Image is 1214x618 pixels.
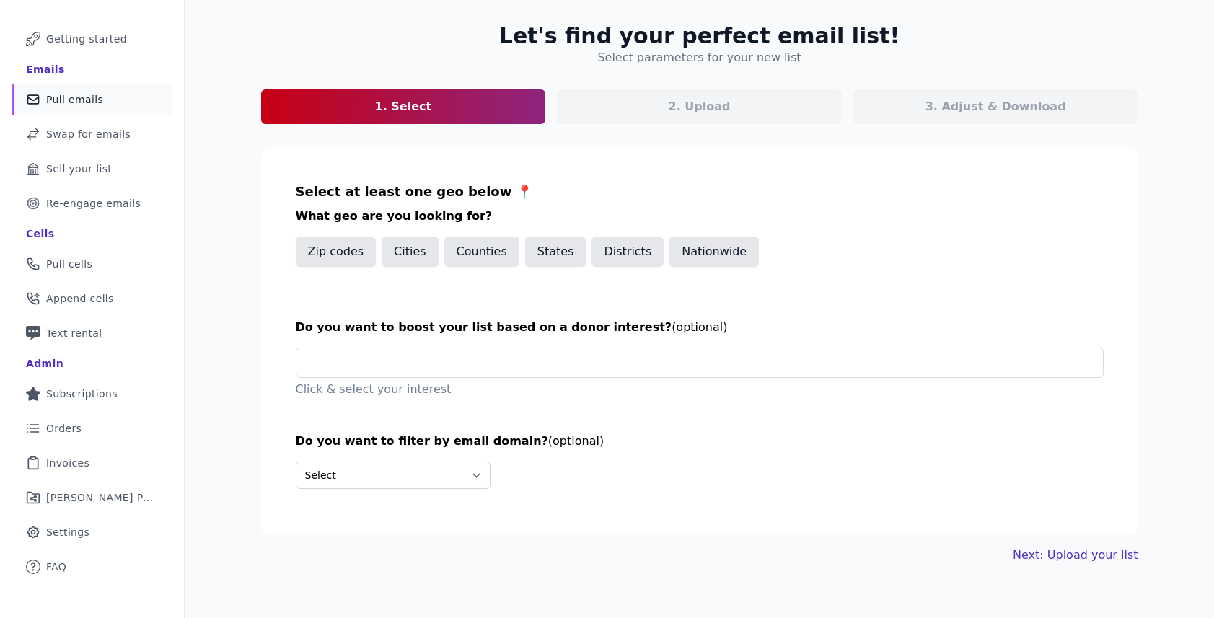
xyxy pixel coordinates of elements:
span: FAQ [46,560,66,574]
span: Sell your list [46,162,112,176]
h4: Select parameters for your new list [597,49,801,66]
a: Append cells [12,283,172,314]
p: 3. Adjust & Download [925,98,1066,115]
span: (optional) [672,320,727,334]
span: [PERSON_NAME] Performance [46,490,155,505]
p: Click & select your interest [296,381,1104,398]
span: Append cells [46,291,114,306]
a: Settings [12,516,172,548]
button: Zip codes [296,237,377,267]
span: Orders [46,421,82,436]
button: Districts [591,237,664,267]
button: Counties [444,237,519,267]
span: Text rental [46,326,102,340]
span: Pull emails [46,92,103,107]
div: Cells [26,226,54,241]
span: (optional) [548,434,604,448]
a: Pull cells [12,248,172,280]
div: Emails [26,62,65,76]
span: Pull cells [46,257,92,271]
button: States [525,237,586,267]
p: 1. Select [375,98,432,115]
button: Cities [382,237,439,267]
span: Getting started [46,32,127,46]
span: Select at least one geo below 📍 [296,184,532,199]
a: [PERSON_NAME] Performance [12,482,172,513]
span: Invoices [46,456,89,470]
a: Re-engage emails [12,187,172,219]
span: Subscriptions [46,387,118,401]
span: Re-engage emails [46,196,141,211]
a: Getting started [12,23,172,55]
span: Do you want to boost your list based on a donor interest? [296,320,672,334]
a: Text rental [12,317,172,349]
a: Sell your list [12,153,172,185]
a: Subscriptions [12,378,172,410]
span: Swap for emails [46,127,131,141]
h2: Let's find your perfect email list! [499,23,899,49]
p: 2. Upload [669,98,731,115]
a: Swap for emails [12,118,172,150]
a: FAQ [12,551,172,583]
a: Orders [12,412,172,444]
button: Next: Upload your list [1013,547,1138,564]
button: Nationwide [669,237,759,267]
a: Invoices [12,447,172,479]
div: Admin [26,356,63,371]
span: Do you want to filter by email domain? [296,434,548,448]
a: 1. Select [261,89,546,124]
a: Pull emails [12,84,172,115]
h3: What geo are you looking for? [296,208,1104,225]
span: Settings [46,525,89,539]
